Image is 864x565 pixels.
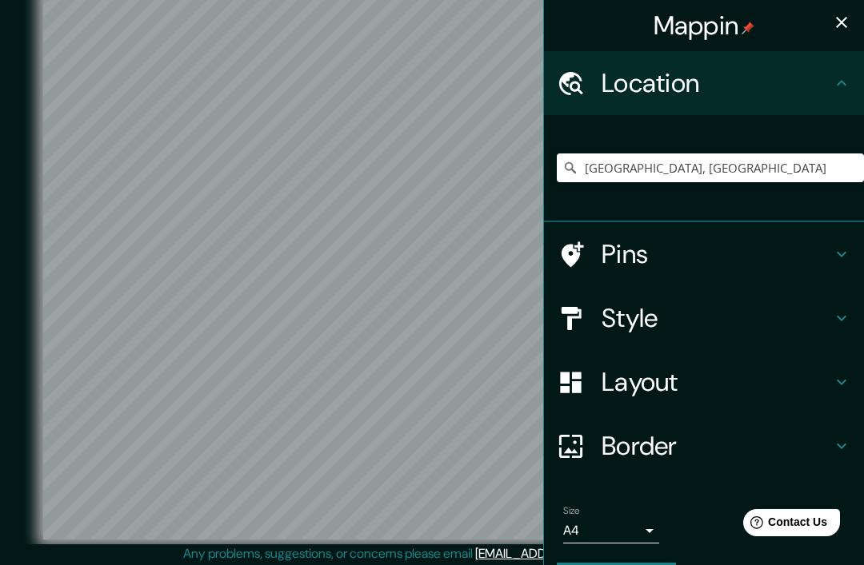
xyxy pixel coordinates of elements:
[602,302,832,334] h4: Style
[722,503,846,547] iframe: Help widget launcher
[544,414,864,478] div: Border
[654,10,755,42] h4: Mappin
[544,222,864,286] div: Pins
[602,430,832,462] h4: Border
[183,544,675,563] p: Any problems, suggestions, or concerns please email .
[563,504,580,518] label: Size
[557,153,864,182] input: Pick your city or area
[475,545,673,562] a: [EMAIL_ADDRESS][DOMAIN_NAME]
[563,518,659,543] div: A4
[602,366,832,398] h4: Layout
[602,238,832,270] h4: Pins
[602,67,832,99] h4: Location
[544,286,864,350] div: Style
[742,22,754,34] img: pin-icon.png
[544,350,864,414] div: Layout
[544,51,864,115] div: Location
